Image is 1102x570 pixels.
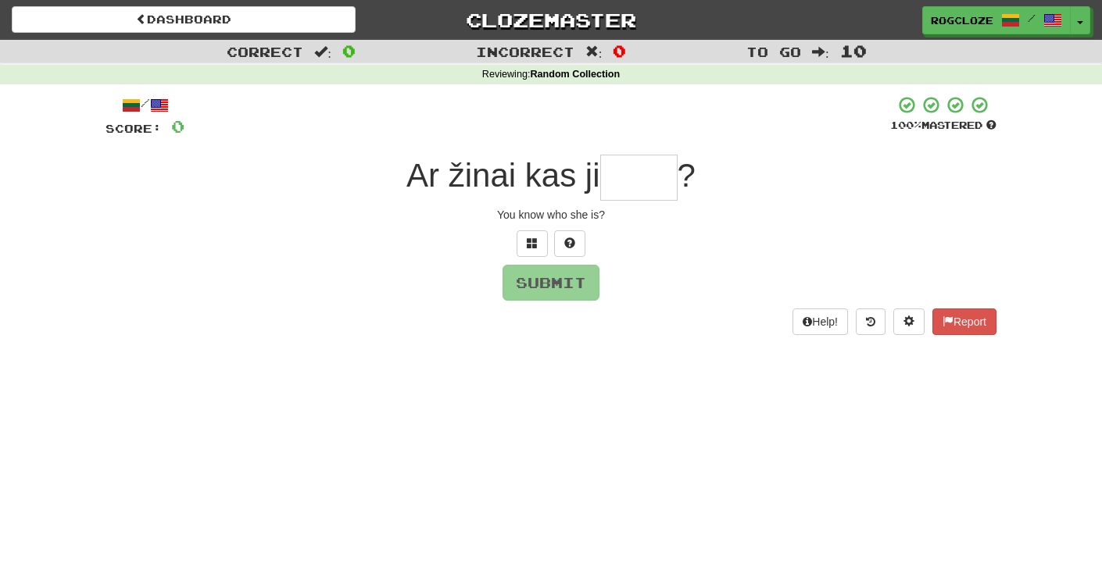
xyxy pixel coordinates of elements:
button: Help! [793,308,848,335]
button: Single letter hint - you only get 1 per sentence and score half the points! alt+h [554,230,585,257]
a: Dashboard [12,6,356,33]
span: : [812,45,829,59]
span: Incorrect [476,44,574,59]
span: 0 [342,41,356,60]
span: : [585,45,603,59]
span: : [314,45,331,59]
div: / [106,95,184,115]
button: Submit [503,265,599,301]
div: Mastered [890,119,996,133]
a: rogcloze / [922,6,1071,34]
button: Round history (alt+y) [856,308,886,335]
a: Clozemaster [379,6,723,34]
button: Switch sentence to multiple choice alt+p [517,230,548,257]
button: Report [932,308,996,335]
strong: Random Collection [530,69,620,80]
span: Correct [227,44,303,59]
span: 100 % [890,119,921,131]
span: / [1028,12,1036,23]
span: rogcloze [931,13,993,27]
span: 10 [840,41,867,60]
span: 0 [171,116,184,136]
span: ? [678,157,696,194]
span: 0 [613,41,626,60]
div: You know who she is? [106,207,996,223]
span: To go [746,44,801,59]
span: Score: [106,122,162,135]
span: Ar žinai kas ji [406,157,599,194]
